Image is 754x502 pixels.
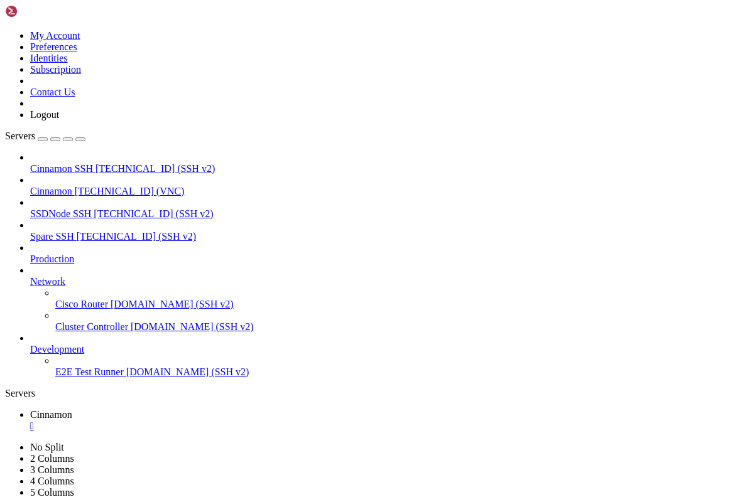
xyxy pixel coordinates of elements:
span: [TECHNICAL_ID] (SSH v2) [77,231,196,242]
span: [TECHNICAL_ID] (VNC) [75,186,185,196]
span: [DOMAIN_NAME] (SSH v2) [126,366,249,377]
span: Cinnamon [30,186,72,196]
a: My Account [30,30,80,41]
span: [DOMAIN_NAME] (SSH v2) [131,321,254,332]
a: E2E Test Runner [DOMAIN_NAME] (SSH v2) [55,366,749,378]
a: 5 Columns [30,487,74,498]
a: Production [30,254,749,265]
a: Preferences [30,41,77,52]
a: Contact Us [30,87,75,97]
a: Subscription [30,64,81,75]
li: Cluster Controller [DOMAIN_NAME] (SSH v2) [55,310,749,333]
a: Logout [30,109,59,120]
a: SSDNode SSH [TECHNICAL_ID] (SSH v2) [30,208,749,220]
a: Development [30,344,749,355]
li: Network [30,265,749,333]
a: 4 Columns [30,476,74,486]
span: Production [30,254,74,264]
li: E2E Test Runner [DOMAIN_NAME] (SSH v2) [55,355,749,378]
a: Servers [5,131,85,141]
span: Cisco Router [55,299,108,309]
span: Cinnamon [30,409,72,420]
img: Shellngn [5,5,77,18]
span: Servers [5,131,35,141]
a: Spare SSH [TECHNICAL_ID] (SSH v2) [30,231,749,242]
a: 2 Columns [30,453,74,464]
a: Network [30,276,749,287]
span: SSDNode SSH [30,208,91,219]
a: Cinnamon [TECHNICAL_ID] (VNC) [30,186,749,197]
span: Cluster Controller [55,321,128,332]
span: Cinnamon SSH [30,163,93,174]
li: Cisco Router [DOMAIN_NAME] (SSH v2) [55,287,749,310]
span: [TECHNICAL_ID] (SSH v2) [96,163,215,174]
a: Identities [30,53,68,63]
span: E2E Test Runner [55,366,124,377]
span: [TECHNICAL_ID] (SSH v2) [94,208,213,219]
a: Cinnamon [30,409,749,432]
a: Cluster Controller [DOMAIN_NAME] (SSH v2) [55,321,749,333]
li: Cinnamon [TECHNICAL_ID] (VNC) [30,174,749,197]
span: Development [30,344,84,355]
li: Development [30,333,749,378]
li: Cinnamon SSH [TECHNICAL_ID] (SSH v2) [30,152,749,174]
li: Spare SSH [TECHNICAL_ID] (SSH v2) [30,220,749,242]
a: 3 Columns [30,464,74,475]
a: Cisco Router [DOMAIN_NAME] (SSH v2) [55,299,749,310]
a: Cinnamon SSH [TECHNICAL_ID] (SSH v2) [30,163,749,174]
span: Spare SSH [30,231,74,242]
a: No Split [30,442,64,452]
li: SSDNode SSH [TECHNICAL_ID] (SSH v2) [30,197,749,220]
a:  [30,420,749,432]
span: [DOMAIN_NAME] (SSH v2) [111,299,234,309]
li: Production [30,242,749,265]
span: Network [30,276,65,287]
div: Servers [5,388,749,399]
